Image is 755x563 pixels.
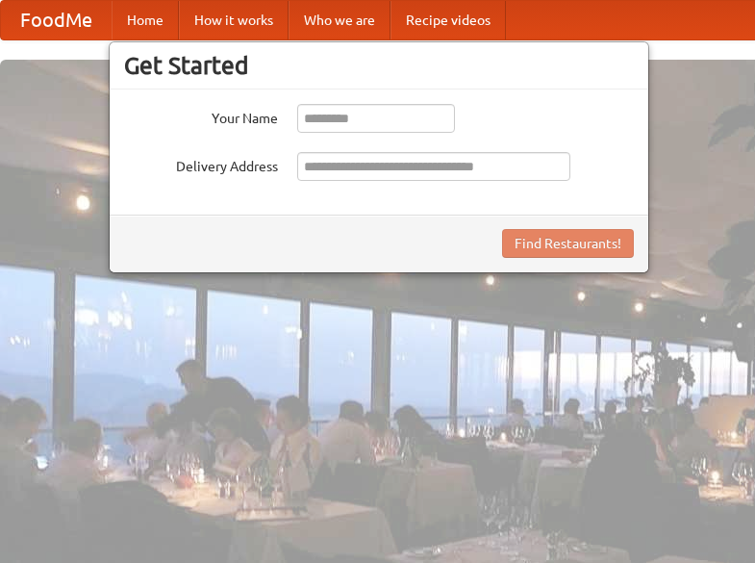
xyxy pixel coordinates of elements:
[124,104,278,128] label: Your Name
[1,1,112,39] a: FoodMe
[112,1,179,39] a: Home
[289,1,390,39] a: Who we are
[390,1,506,39] a: Recipe videos
[179,1,289,39] a: How it works
[124,152,278,176] label: Delivery Address
[502,229,634,258] button: Find Restaurants!
[124,51,634,80] h3: Get Started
